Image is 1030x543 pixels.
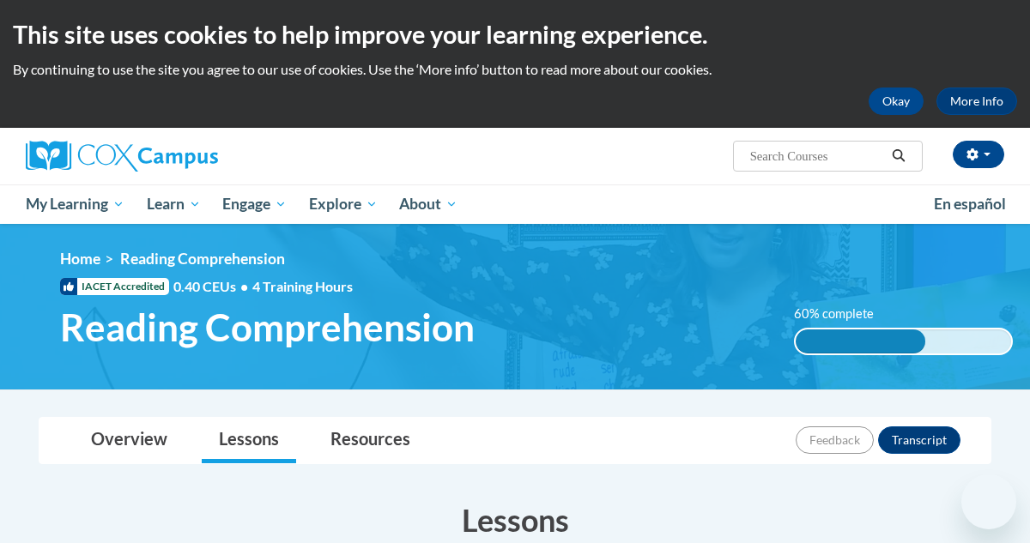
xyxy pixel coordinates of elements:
input: Search Courses [748,146,886,166]
button: Account Settings [953,141,1004,168]
label: 60% complete [794,305,893,323]
span: My Learning [26,194,124,214]
button: Okay [869,87,924,115]
img: Cox Campus [26,141,218,172]
div: 60% complete [796,329,925,353]
a: Engage [211,184,298,224]
a: En español [923,186,1017,222]
a: Home [60,250,100,268]
span: Reading Comprehension [120,250,285,268]
span: En español [934,195,1006,213]
button: Search [886,146,912,166]
span: Learn [147,194,201,214]
h2: This site uses cookies to help improve your learning experience. [13,17,1017,51]
span: 4 Training Hours [252,278,353,294]
span: IACET Accredited [60,278,169,295]
span: 0.40 CEUs [173,277,252,296]
a: Overview [74,418,185,463]
span: • [240,278,248,294]
span: Reading Comprehension [60,305,475,350]
iframe: Button to launch messaging window [961,474,1016,529]
span: Engage [222,194,287,214]
span: Explore [309,194,378,214]
a: Learn [136,184,212,224]
a: Resources [313,418,427,463]
a: About [389,184,470,224]
a: My Learning [15,184,136,224]
h3: Lessons [39,498,991,541]
button: Transcript [878,426,960,454]
div: Main menu [13,184,1017,224]
span: About [399,194,457,214]
a: Cox Campus [26,141,335,172]
p: By continuing to use the site you agree to our use of cookies. Use the ‘More info’ button to read... [13,60,1017,79]
button: Feedback [796,426,874,454]
a: More Info [936,87,1017,115]
a: Explore [298,184,389,224]
a: Lessons [202,418,296,463]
